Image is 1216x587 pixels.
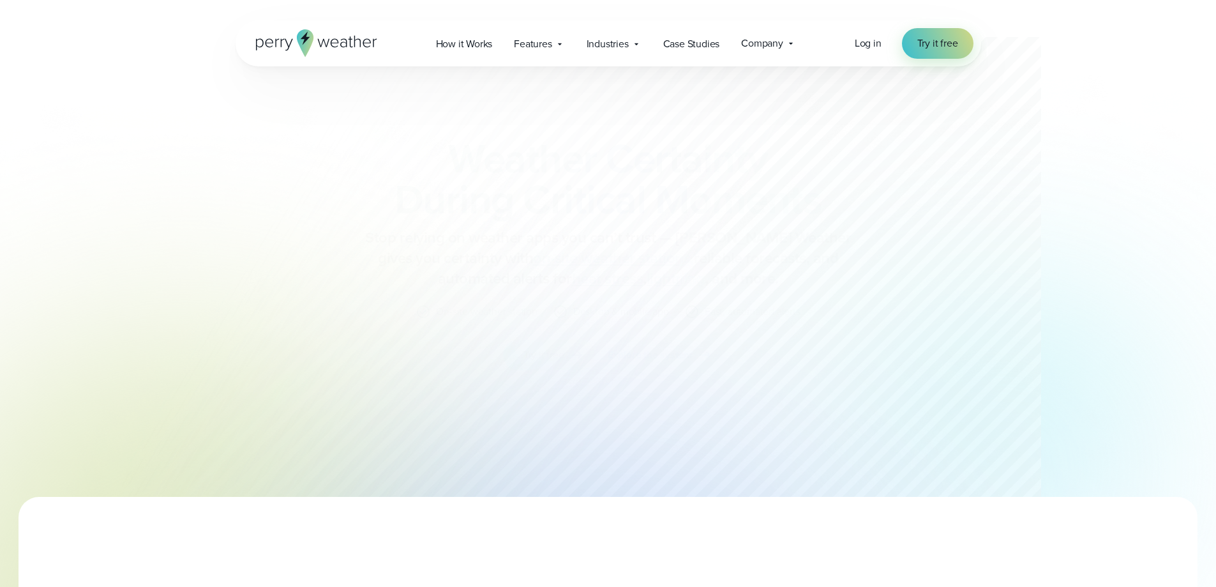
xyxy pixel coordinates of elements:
span: Log in [855,36,882,50]
span: Case Studies [663,36,720,52]
a: How it Works [425,31,504,57]
a: Try it free [902,28,973,59]
a: Case Studies [652,31,731,57]
span: Try it free [917,36,958,51]
span: Industries [587,36,629,52]
span: Features [514,36,552,52]
span: Company [741,36,783,51]
a: Log in [855,36,882,51]
span: How it Works [436,36,493,52]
